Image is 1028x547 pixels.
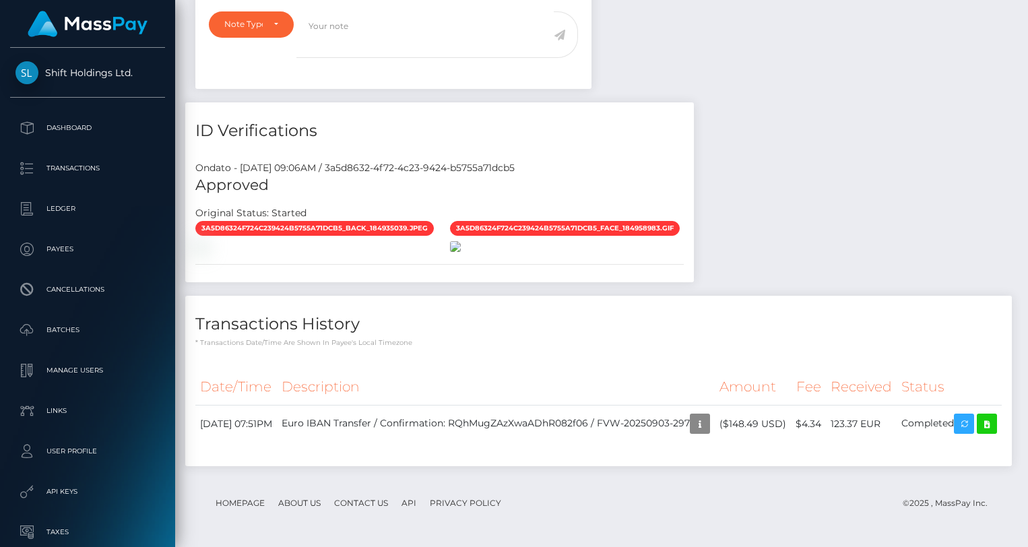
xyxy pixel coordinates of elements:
td: [DATE] 07:51PM [195,406,277,443]
p: Cancellations [15,280,160,300]
p: * Transactions date/time are shown in payee's local timezone [195,337,1002,348]
td: Euro IBAN Transfer / Confirmation: RQhMugZAzXwaADhR082f06 / FVW-20250903-297 [277,406,715,443]
div: Note Type [224,19,263,30]
h4: ID Verifications [195,119,684,143]
td: Completed [897,406,1002,443]
img: 3a5d8632-4f72-4c23-9424-b5755a71dcb55275a305-0253-464b-9be7-74c93cf23d11 [450,241,461,252]
a: API Keys [10,475,165,509]
a: API [396,492,422,513]
th: Status [897,368,1002,406]
th: Fee [791,368,826,406]
a: Homepage [210,492,270,513]
h5: Approved [195,175,684,196]
img: 3a5d8632-4f72-4c23-9424-b5755a71dcb516516930-0239-44e8-87c5-b9018cca869d [195,241,206,252]
h4: Transactions History [195,313,1002,336]
a: Transactions [10,152,165,185]
a: Dashboard [10,111,165,145]
span: 3a5d86324f724c239424b5755a71dcb5_face_184958983.gif [450,221,680,236]
a: Batches [10,313,165,347]
img: MassPay Logo [28,11,148,37]
th: Description [277,368,715,406]
button: Note Type [209,11,294,37]
a: Privacy Policy [424,492,507,513]
a: Manage Users [10,354,165,387]
td: $4.34 [791,406,826,443]
p: Manage Users [15,360,160,381]
img: Shift Holdings Ltd. [15,61,38,84]
span: 3a5d86324f724c239424b5755a71dcb5_back_184935039.jpeg [195,221,434,236]
a: Cancellations [10,273,165,307]
p: Payees [15,239,160,259]
p: Batches [15,320,160,340]
p: Transactions [15,158,160,179]
td: ($148.49 USD) [715,406,791,443]
h7: Original Status: Started [195,207,307,219]
p: User Profile [15,441,160,461]
a: Contact Us [329,492,393,513]
p: Ledger [15,199,160,219]
p: Taxes [15,522,160,542]
th: Received [826,368,897,406]
a: Payees [10,232,165,266]
p: Dashboard [15,118,160,138]
span: Shift Holdings Ltd. [10,67,165,79]
a: Links [10,394,165,428]
a: User Profile [10,435,165,468]
p: API Keys [15,482,160,502]
td: 123.37 EUR [826,406,897,443]
th: Date/Time [195,368,277,406]
th: Amount [715,368,791,406]
div: © 2025 , MassPay Inc. [903,496,998,511]
a: About Us [273,492,326,513]
div: Ondato - [DATE] 09:06AM / 3a5d8632-4f72-4c23-9424-b5755a71dcb5 [185,161,694,175]
p: Links [15,401,160,421]
a: Ledger [10,192,165,226]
